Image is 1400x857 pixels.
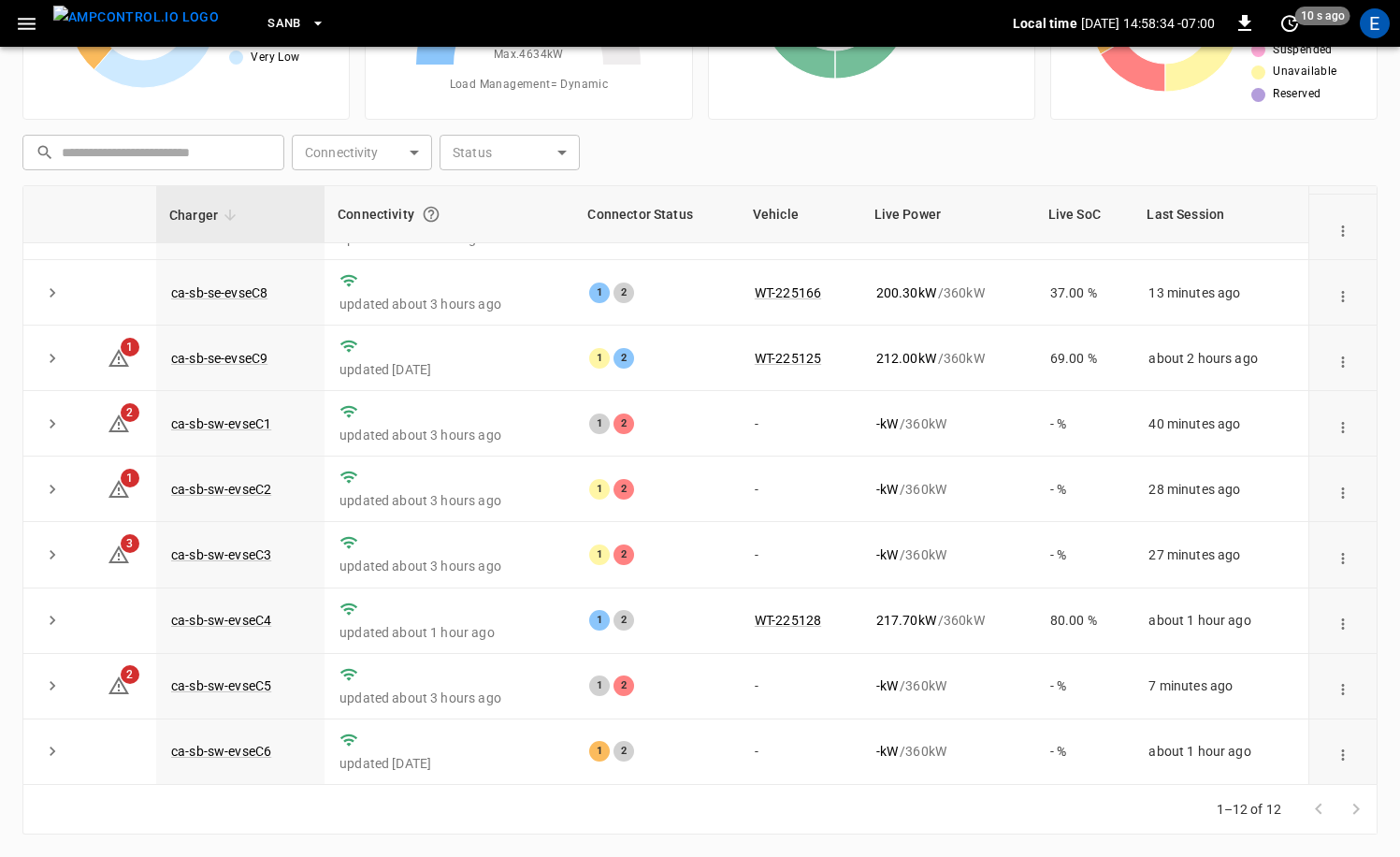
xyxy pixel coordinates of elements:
div: action cell options [1330,676,1356,695]
p: - kW [876,742,898,761]
span: SanB [267,13,301,35]
p: updated about 3 hours ago [339,295,559,313]
th: Connector Status [574,186,739,243]
button: expand row [38,475,66,503]
button: expand row [38,672,66,700]
button: SanB [260,6,333,42]
div: action cell options [1330,283,1356,302]
td: - [740,457,861,522]
div: 2 [613,283,634,303]
a: ca-sb-sw-evseC3 [171,547,271,562]
td: 13 minutes ago [1133,260,1308,326]
p: - kW [876,414,898,433]
div: 2 [613,741,634,762]
div: 2 [613,348,634,369]
span: Max. 4634 kW [494,46,564,65]
a: WT-225166 [755,285,821,300]
td: 69.00 % [1035,326,1134,391]
p: 212.00 kW [876,349,936,368]
div: 2 [613,610,634,631]
td: - % [1035,719,1134,785]
div: 2 [613,414,634,434]
span: Load Management = Dynamic [450,76,609,94]
div: action cell options [1330,545,1356,564]
div: 2 [613,479,634,500]
div: 1 [589,741,610,762]
span: 3 [121,534,139,553]
th: Vehicle [740,186,861,243]
div: 1 [589,610,610,631]
a: 3 [108,546,130,561]
a: 2 [108,677,130,692]
button: Connection between the charger and our software. [414,197,448,231]
button: expand row [38,737,66,765]
th: Last Session [1133,186,1308,243]
td: 37.00 % [1035,260,1134,326]
div: 1 [589,348,610,369]
td: 7 minutes ago [1133,654,1308,719]
td: - % [1035,391,1134,457]
p: updated [DATE] [339,360,559,379]
span: 1 [121,469,139,487]
a: WT-225128 [755,613,821,628]
td: - [740,522,861,588]
td: 40 minutes ago [1133,391,1308,457]
button: set refresh interval [1275,8,1305,38]
p: - kW [876,676,898,695]
td: about 1 hour ago [1133,588,1308,654]
p: updated about 3 hours ago [339,491,559,510]
div: 1 [589,675,610,696]
p: - kW [876,545,898,564]
button: expand row [38,410,66,438]
span: Suspended [1273,41,1333,60]
div: / 360 kW [876,742,1020,761]
p: updated about 3 hours ago [339,426,559,444]
p: updated [DATE] [339,754,559,773]
div: / 360 kW [876,480,1020,499]
a: ca-sb-sw-evseC5 [171,678,271,693]
button: expand row [38,279,66,307]
div: / 360 kW [876,283,1020,302]
a: 2 [108,415,130,430]
button: expand row [38,606,66,634]
div: action cell options [1330,414,1356,433]
p: updated about 3 hours ago [339,557,559,575]
button: expand row [38,344,66,372]
a: ca-sb-sw-evseC6 [171,744,271,759]
p: Local time [1013,14,1077,33]
p: - kW [876,480,898,499]
td: - [740,719,861,785]
th: Live Power [861,186,1035,243]
td: 80.00 % [1035,588,1134,654]
span: Very Low [251,49,299,67]
div: 2 [613,675,634,696]
div: 1 [589,283,610,303]
p: updated about 1 hour ago [339,623,559,642]
p: updated about 3 hours ago [339,689,559,707]
td: 28 minutes ago [1133,457,1308,522]
td: - [740,391,861,457]
div: / 360 kW [876,676,1020,695]
div: Connectivity [338,197,561,231]
div: 1 [589,414,610,434]
span: Reserved [1273,85,1321,104]
p: 1–12 of 12 [1217,800,1282,819]
a: ca-sb-se-evseC8 [171,285,267,300]
span: Charger [169,204,242,226]
button: expand row [38,541,66,569]
td: - % [1035,654,1134,719]
div: / 360 kW [876,545,1020,564]
a: WT-225125 [755,351,821,366]
div: action cell options [1330,480,1356,499]
div: action cell options [1330,611,1356,630]
td: 27 minutes ago [1133,522,1308,588]
td: - % [1035,522,1134,588]
div: / 360 kW [876,414,1020,433]
div: / 360 kW [876,611,1020,630]
span: 1 [121,338,139,356]
div: action cell options [1330,742,1356,761]
div: 2 [613,545,634,565]
td: - [740,654,861,719]
a: ca-sb-se-evseC9 [171,351,267,366]
p: 200.30 kW [876,283,936,302]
